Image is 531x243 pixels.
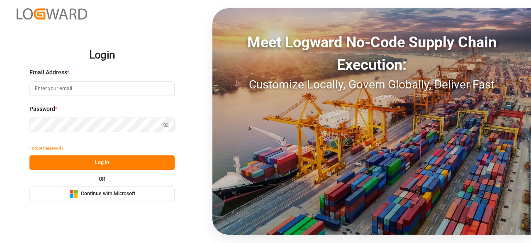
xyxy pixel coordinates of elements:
[212,31,531,76] div: Meet Logward No-Code Supply Chain Execution:
[81,190,135,198] span: Continue with Microsoft
[29,68,67,77] span: Email Address
[99,177,105,182] small: OR
[29,81,175,96] input: Enter your email
[29,141,63,155] button: Forgot Password?
[212,76,531,93] div: Customize Locally, Govern Globally, Deliver Fast
[29,187,175,201] button: Continue with Microsoft
[29,105,55,113] span: Password
[17,8,87,20] img: Logward_new_orange.png
[29,155,175,170] button: Log In
[29,42,175,69] h2: Login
